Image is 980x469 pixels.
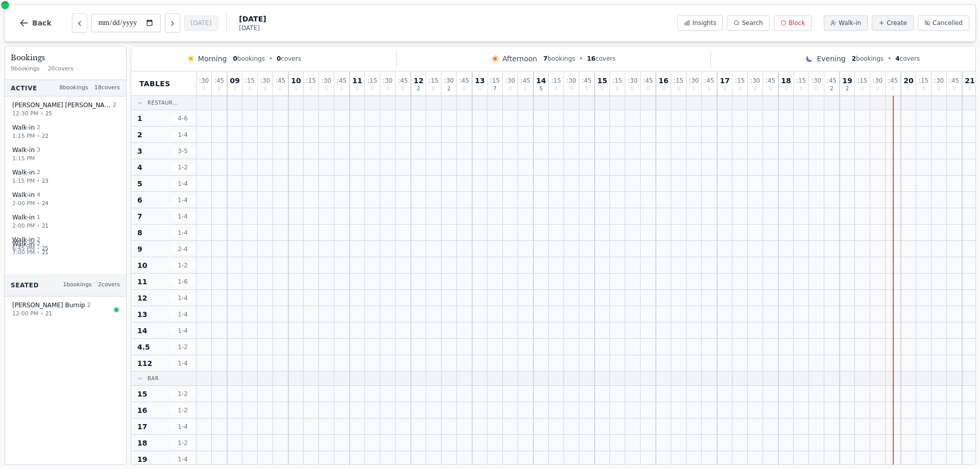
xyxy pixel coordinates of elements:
[551,78,561,84] span: : 15
[199,78,209,84] span: : 30
[789,19,805,27] span: Block
[949,78,959,84] span: : 45
[891,86,894,91] span: 0
[269,55,273,63] span: •
[137,228,142,238] span: 8
[785,86,788,91] span: 0
[11,84,37,92] span: Active
[612,78,622,84] span: : 15
[279,86,282,91] span: 0
[170,212,195,220] span: 1 - 4
[37,249,40,256] span: •
[968,86,971,91] span: 0
[170,163,195,171] span: 1 - 2
[852,55,856,62] span: 2
[707,86,710,91] span: 0
[340,86,343,91] span: 0
[429,78,438,84] span: : 15
[490,78,500,84] span: : 15
[447,86,450,91] span: 2
[873,78,883,84] span: : 30
[170,294,195,302] span: 1 - 4
[170,390,195,398] span: 1 - 2
[852,55,884,63] span: bookings
[646,86,649,91] span: 0
[861,86,864,91] span: 0
[12,240,35,248] span: Walk-in
[148,99,178,107] span: Restaur...
[505,78,515,84] span: : 30
[170,327,195,335] span: 1 - 4
[277,55,301,63] span: covers
[827,78,837,84] span: : 45
[692,86,695,91] span: 0
[830,86,833,91] span: 2
[371,86,374,91] span: 0
[87,301,91,310] span: 2
[7,142,124,166] button: Walk-in 31:15 PM
[184,15,218,31] button: [DATE]
[459,78,469,84] span: : 45
[658,77,668,84] span: 16
[137,244,142,254] span: 9
[12,248,35,257] span: 7:00 PM
[42,222,48,230] span: 21
[12,168,35,177] span: Walk-in
[45,110,52,117] span: 25
[799,86,802,91] span: 0
[325,86,328,91] span: 0
[662,86,665,91] span: 0
[887,19,907,27] span: Create
[907,86,910,91] span: 0
[170,343,195,351] span: 1 - 2
[493,86,496,91] span: 7
[839,19,861,27] span: Walk-in
[692,19,716,27] span: Insights
[170,278,195,286] span: 1 - 6
[217,86,220,91] span: 0
[37,146,40,155] span: 3
[413,77,423,84] span: 12
[417,86,420,91] span: 2
[508,86,511,91] span: 0
[263,86,266,91] span: 0
[137,405,147,415] span: 16
[895,55,899,62] span: 4
[165,13,180,33] button: Next day
[888,78,898,84] span: : 45
[98,281,120,289] span: 2 covers
[7,97,124,121] button: [PERSON_NAME] [PERSON_NAME]212:30 PM•25
[12,301,85,309] span: [PERSON_NAME] Burnip
[170,180,195,188] span: 1 - 4
[12,146,35,154] span: Walk-in
[597,77,607,84] span: 15
[42,132,48,140] span: 22
[276,78,285,84] span: : 45
[248,86,251,91] span: 0
[903,77,913,84] span: 20
[42,177,48,185] span: 23
[137,309,147,319] span: 13
[137,211,142,221] span: 7
[7,236,124,260] button: Walk-in 27:00 PM•21
[37,168,40,177] span: 2
[11,53,120,63] h3: Bookings
[11,281,39,289] span: Seated
[12,154,35,163] span: 1:15 PM
[137,130,142,140] span: 2
[7,165,124,189] button: Walk-in 21:15 PM•23
[536,77,546,84] span: 14
[352,77,362,84] span: 11
[846,86,849,91] span: 2
[137,389,147,399] span: 15
[585,86,588,91] span: 0
[11,65,40,73] span: 9 bookings
[48,65,73,73] span: 20 covers
[383,78,393,84] span: : 30
[631,86,634,91] span: 0
[781,77,791,84] span: 18
[137,326,147,336] span: 14
[7,187,124,211] button: Walk-in 42:00 PM•24
[37,213,40,222] span: 1
[37,222,40,230] span: •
